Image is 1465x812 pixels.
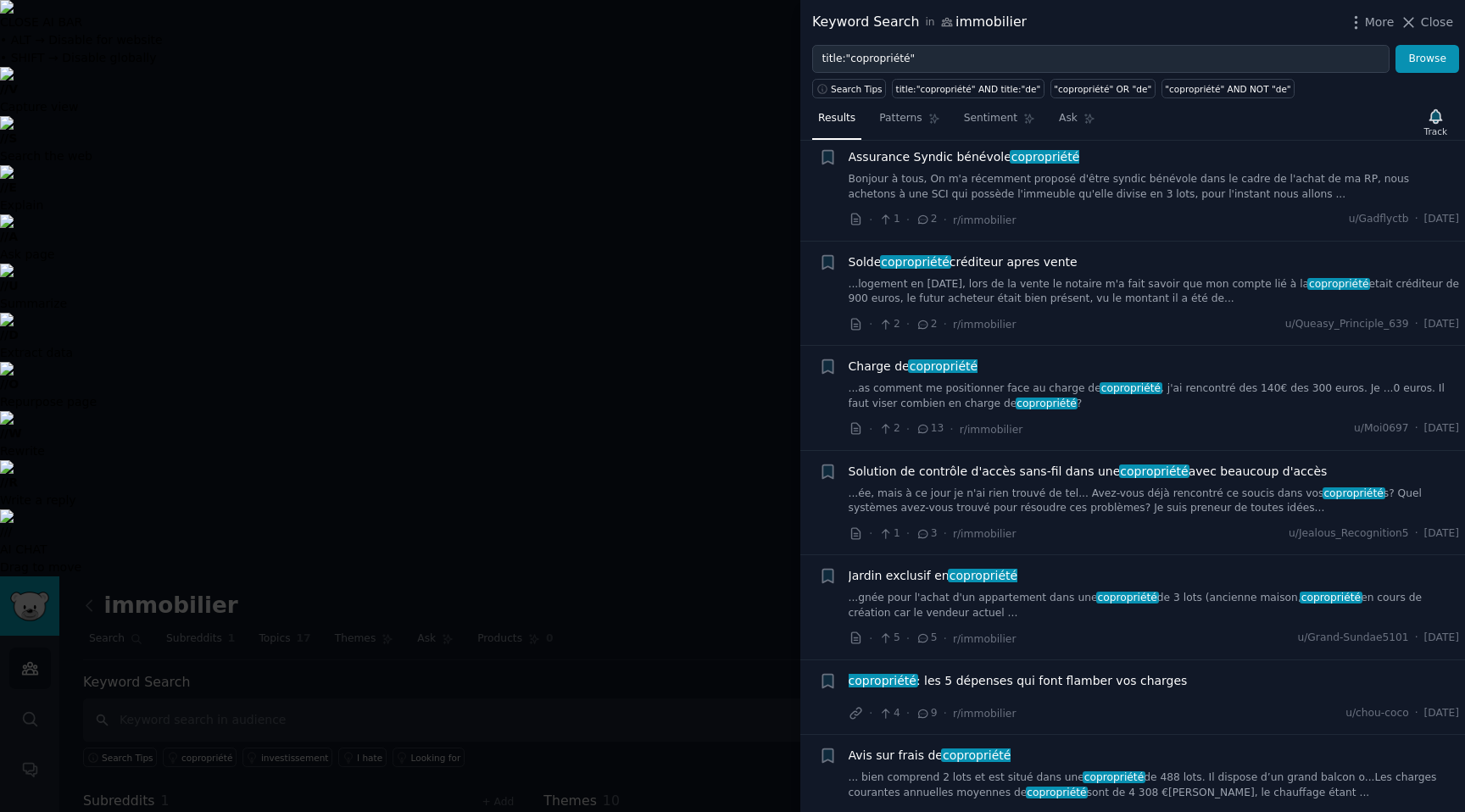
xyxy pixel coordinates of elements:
span: copropriété [941,748,1012,762]
span: copropriété [1096,592,1159,603]
span: : les 5 dépenses qui font flamber vos charges [849,672,1188,690]
span: copropriété [847,674,918,687]
a: copropriété: les 5 dépenses qui font flamber vos charges [849,672,1188,690]
span: 9 [916,706,937,721]
span: u/chou-coco [1345,706,1409,721]
span: copropriété [1026,787,1089,798]
a: Avis sur frais decopropriété [849,747,1011,765]
span: · [1415,706,1418,721]
span: r/immobilier [953,708,1017,720]
span: · [906,704,910,722]
span: Avis sur frais de [849,747,1011,765]
span: 5 [878,631,900,646]
span: · [869,630,872,648]
span: · [1415,631,1418,646]
a: ... bien comprend 2 lots et est situé dans unecopropriétéde 488 lots. Il dispose d’un grand balco... [849,770,1460,800]
span: 4 [878,706,900,721]
span: copropriété [1083,771,1145,783]
span: u/Grand-Sundae5101 [1297,631,1408,646]
span: 5 [916,631,937,646]
span: · [944,704,947,722]
span: [DATE] [1424,706,1459,721]
span: · [944,630,947,648]
a: ...gnée pour l'achat d'un appartement dans unecopropriétéde 3 lots (ancienne maison,copropriétéen... [849,591,1460,620]
span: · [869,704,872,722]
span: copropriété [1300,592,1362,603]
span: · [906,630,910,648]
span: [DATE] [1424,631,1459,646]
span: r/immobilier [953,633,1017,645]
